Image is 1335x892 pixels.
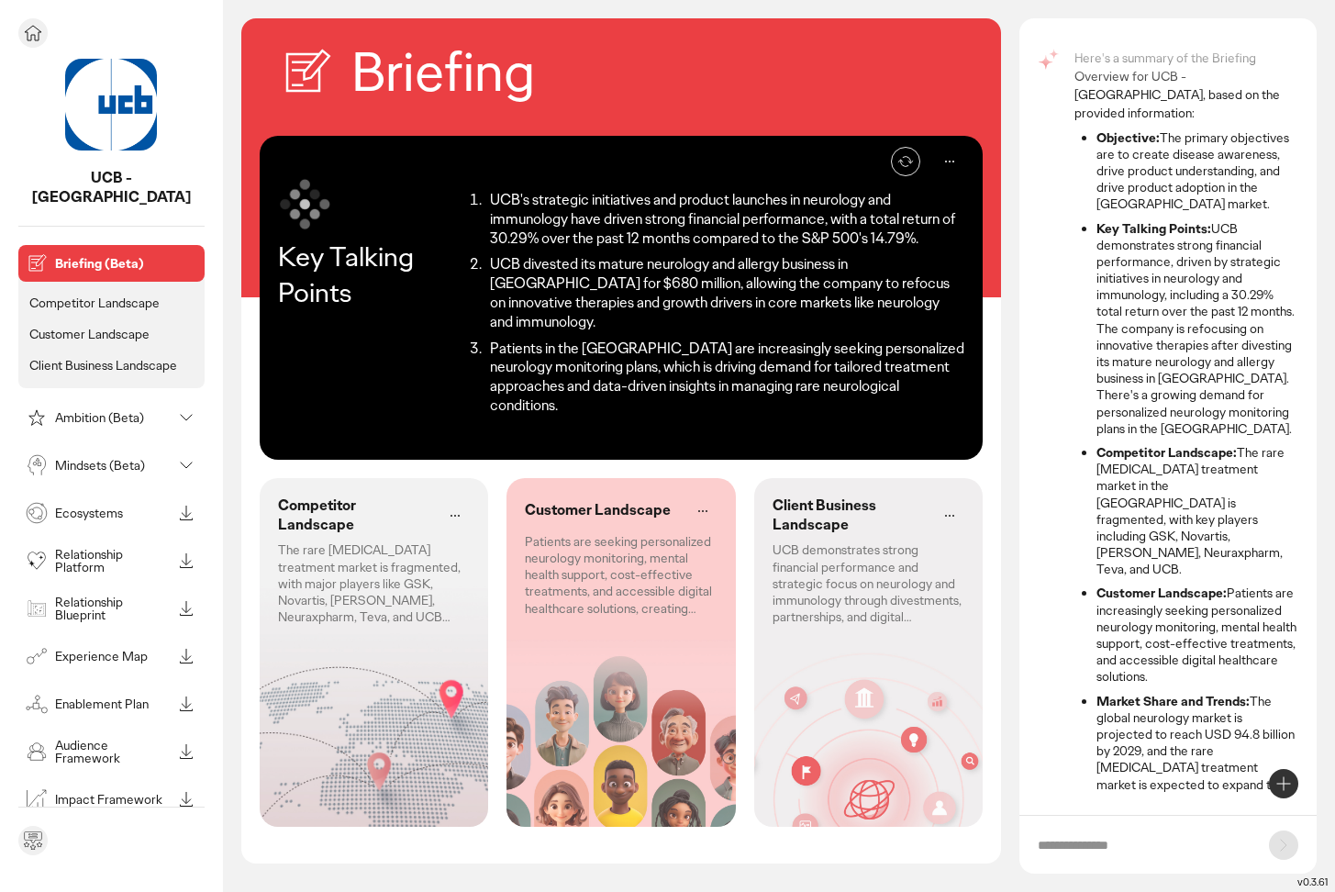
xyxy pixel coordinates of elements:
[55,596,172,621] p: Relationship Blueprint
[1096,444,1298,578] li: The rare [MEDICAL_DATA] treatment market in the [GEOGRAPHIC_DATA] is fragmented, with key players...
[278,496,434,535] p: Competitor Landscape
[55,739,172,764] p: Audience Framework
[525,501,671,520] p: Customer Landscape
[55,257,197,270] p: Briefing (Beta)
[55,411,172,424] p: Ambition (Beta)
[55,507,172,519] p: Ecosystems
[278,239,461,310] p: Key Talking Points
[278,541,471,625] p: The rare [MEDICAL_DATA] treatment market is fragmented, with major players like GSK, Novartis, [P...
[484,191,965,248] li: UCB's strategic initiatives and product launches in neurology and immunology have driven strong f...
[55,548,172,574] p: Relationship Platform
[484,340,965,416] li: Patients in the [GEOGRAPHIC_DATA] are increasingly seeking personalized neurology monitoring plan...
[1096,220,1298,437] li: UCB demonstrates strong financial performance, driven by strategic initiatives in neurology and i...
[18,826,48,855] div: Send feedback
[891,147,920,176] button: Refresh
[29,326,150,342] p: Customer Landscape
[55,793,172,806] p: Impact Framework
[351,37,535,108] h2: Briefing
[278,176,333,231] img: symbol
[18,169,205,207] p: UCB - UK
[773,541,965,625] p: UCB demonstrates strong financial performance and strategic focus on neurology and immunology thr...
[754,478,984,827] div: Client Business Landscape: UCB demonstrates strong financial performance and strategic focus on n...
[1096,585,1227,601] strong: Customer Landscape:
[55,650,172,663] p: Experience Map
[1096,444,1237,461] strong: Competitor Landscape:
[484,255,965,331] li: UCB divested its mature neurology and allergy business in [GEOGRAPHIC_DATA] for $680 million, all...
[1096,693,1298,843] li: The global neurology market is projected to reach USD 94.8 billion by 2029, and the rare [MEDICAL...
[1096,129,1298,213] li: The primary objectives are to create disease awareness, drive product understanding, and drive pr...
[506,478,736,827] div: Customer Landscape: Patients are seeking personalized neurology monitoring, mental health support...
[1074,49,1298,122] p: Here's a summary of the Briefing Overview for UCB - [GEOGRAPHIC_DATA], based on the provided info...
[1096,585,1298,685] li: Patients are increasingly seeking personalized neurology monitoring, mental health support, cost-...
[1096,129,1160,146] strong: Objective:
[29,357,177,374] p: Client Business Landscape
[525,533,718,617] p: Patients are seeking personalized neurology monitoring, mental health support, cost-effective tre...
[55,459,172,472] p: Mindsets (Beta)
[773,496,929,535] p: Client Business Landscape
[65,59,157,151] img: project avatar
[55,697,172,710] p: Enablement Plan
[1096,693,1250,709] strong: Market Share and Trends:
[29,295,160,311] p: Competitor Landscape
[260,478,489,827] div: Competitor Landscape: The rare neurological disease treatment market is fragmented, with major pl...
[1096,220,1211,237] strong: Key Talking Points:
